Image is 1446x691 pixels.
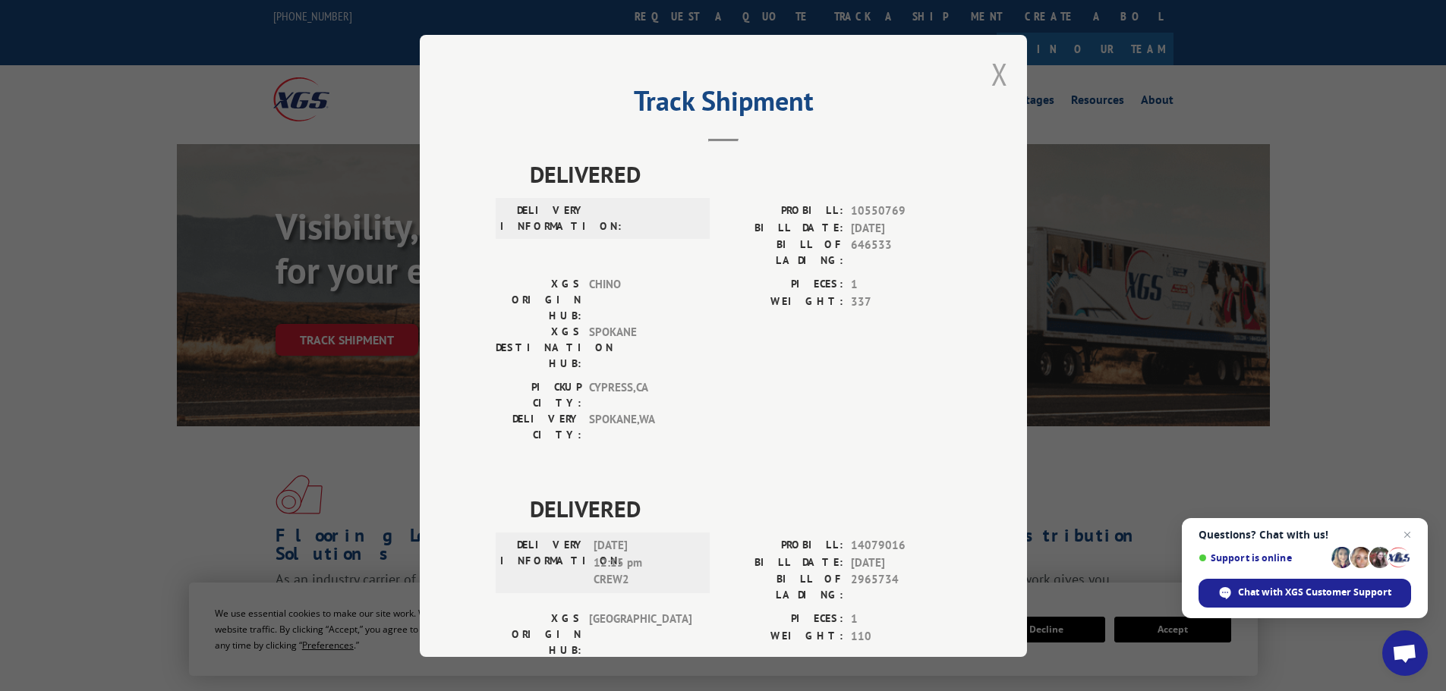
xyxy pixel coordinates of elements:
label: DELIVERY INFORMATION: [500,537,586,589]
label: WEIGHT: [723,627,843,645]
label: BILL DATE: [723,554,843,571]
label: WEIGHT: [723,293,843,310]
span: 646533 [851,237,951,269]
label: PIECES: [723,611,843,628]
label: BILL OF LADING: [723,237,843,269]
span: 14079016 [851,537,951,554]
span: [GEOGRAPHIC_DATA] [589,611,691,658]
span: 10550769 [851,203,951,220]
span: 337 [851,293,951,310]
span: 1 [851,276,951,294]
label: PIECES: [723,276,843,294]
label: PROBILL: [723,537,843,554]
span: Chat with XGS Customer Support [1238,586,1391,599]
button: Close modal [991,54,1008,94]
label: PROBILL: [723,203,843,220]
span: Support is online [1199,552,1326,564]
label: XGS DESTINATION HUB: [496,324,581,372]
div: Open chat [1382,630,1428,676]
span: SPOKANE , WA [589,411,691,443]
span: DELIVERED [530,492,951,526]
span: SPOKANE [589,324,691,372]
label: DELIVERY CITY: [496,411,581,443]
span: Questions? Chat with us! [1199,529,1411,541]
span: Close chat [1398,526,1416,544]
label: DELIVERY INFORMATION: [500,203,586,234]
h2: Track Shipment [496,90,951,119]
label: XGS ORIGIN HUB: [496,611,581,658]
label: BILL OF LADING: [723,571,843,603]
span: [DATE] [851,554,951,571]
span: DELIVERED [530,157,951,191]
span: 2965734 [851,571,951,603]
div: Chat with XGS Customer Support [1199,579,1411,608]
span: [DATE] 12:15 pm CREW2 [594,537,696,589]
label: BILL DATE: [723,219,843,237]
label: XGS ORIGIN HUB: [496,276,581,324]
span: 1 [851,611,951,628]
span: CYPRESS , CA [589,379,691,411]
span: 110 [851,627,951,645]
span: [DATE] [851,219,951,237]
label: PICKUP CITY: [496,379,581,411]
span: CHINO [589,276,691,324]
